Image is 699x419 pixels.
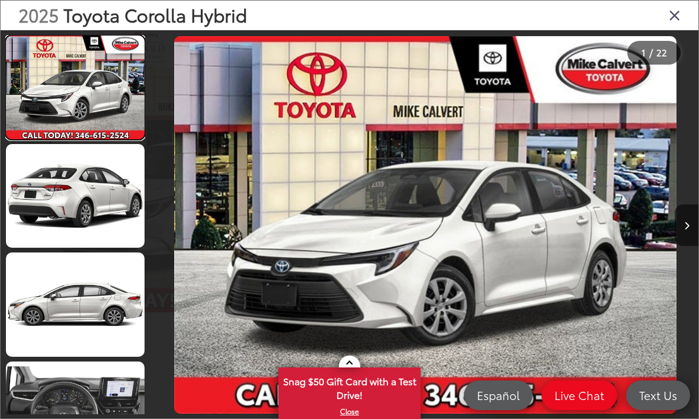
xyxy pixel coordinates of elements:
[464,380,533,410] a: Español
[63,2,247,27] span: Toyota Corolla Hybrid
[648,49,654,57] span: /
[280,369,419,405] span: Snag $50 Gift Card with a Test Drive!
[549,388,610,402] span: Live Chat
[471,388,525,402] span: Español
[5,34,146,140] img: 2025 Toyota Corolla Hybrid LE
[174,36,676,413] img: 2025 Toyota Corolla Hybrid LE
[541,380,617,410] a: Live Chat
[675,204,698,246] button: Next image
[656,46,667,59] span: 22
[152,36,698,413] div: 2025 Toyota Corolla Hybrid LE 0
[18,2,59,27] span: 2025
[642,46,646,59] span: 1
[626,380,690,410] a: Text Us
[5,143,146,249] img: 2025 Toyota Corolla Hybrid LE
[5,252,146,358] img: 2025 Toyota Corolla Hybrid LE
[633,388,683,402] span: Text Us
[669,7,681,23] i: Close gallery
